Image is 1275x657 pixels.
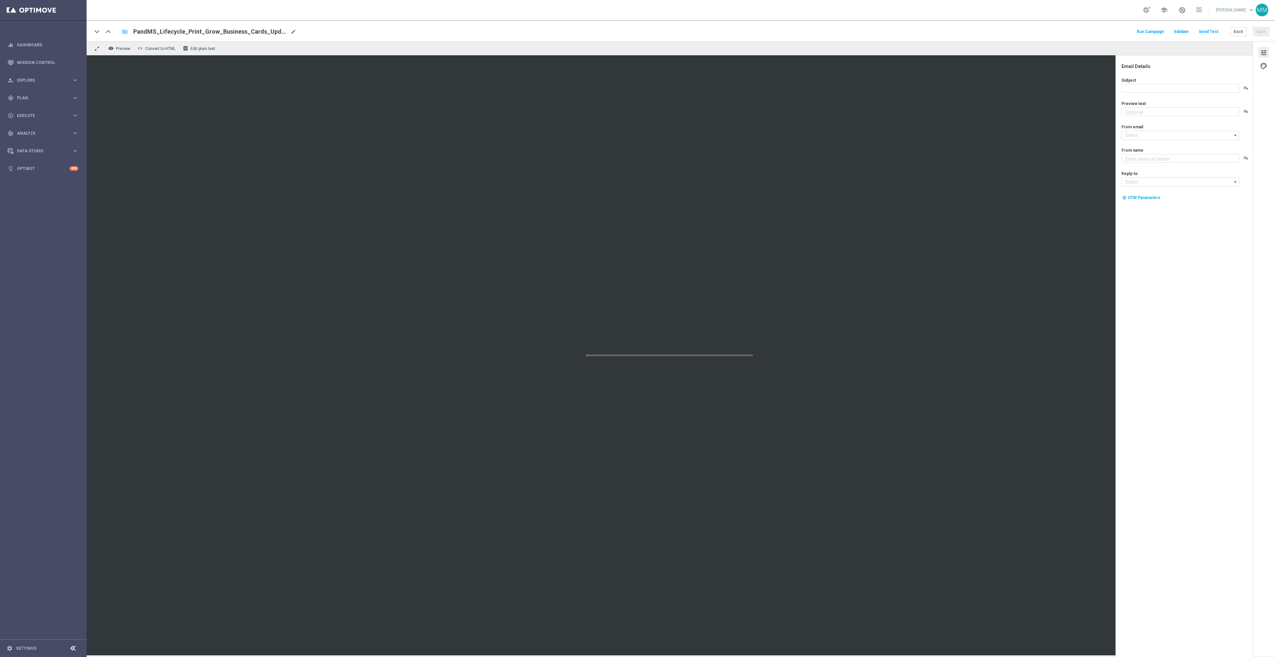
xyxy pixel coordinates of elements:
[1121,171,1138,176] label: Reply-to
[7,95,79,101] button: gps_fixed Plan keyboard_arrow_right
[1121,101,1146,106] label: Preview text
[1121,131,1239,140] input: Select
[1121,124,1143,130] label: From email
[122,28,128,36] i: folder
[1260,48,1267,57] span: tune
[1136,27,1165,36] button: Run Campaign
[7,166,79,171] button: lightbulb Optibot +10
[8,148,72,154] div: Data Studio
[7,131,79,136] button: track_changes Analyze keyboard_arrow_right
[1232,131,1239,140] i: arrow_drop_down
[133,28,288,36] span: PandMS_Lifecycle_Print_Grow_Business_Cards_UpdatedOct2025
[1232,178,1239,186] i: arrow_drop_down
[290,29,296,35] span: mode_edit
[138,46,143,51] span: code
[8,160,78,177] div: Optibot
[1121,78,1136,83] label: Subject
[136,44,179,53] button: code Convert to HTML
[7,148,79,154] button: Data Studio keyboard_arrow_right
[1243,85,1249,91] button: playlist_add
[1122,195,1127,200] i: my_location
[8,77,14,83] i: person_search
[17,149,72,153] span: Data Studio
[8,95,14,101] i: gps_fixed
[8,166,14,172] i: lightbulb
[72,112,78,119] i: keyboard_arrow_right
[8,42,14,48] i: equalizer
[72,77,78,83] i: keyboard_arrow_right
[7,645,13,651] i: settings
[7,78,79,83] button: person_search Explore keyboard_arrow_right
[1253,27,1269,36] button: Save
[8,130,14,136] i: track_changes
[108,46,114,51] i: remove_red_eye
[17,131,72,135] span: Analyze
[181,44,218,53] button: receipt Edit plain text
[1243,109,1249,114] button: playlist_add
[1243,155,1249,161] button: playlist_add
[1248,6,1255,14] span: keyboard_arrow_down
[8,36,78,54] div: Dashboard
[1121,63,1252,69] div: Email Details
[1198,27,1219,36] button: Send Test
[1173,27,1190,36] button: Validate
[1121,148,1143,153] label: From name
[116,46,130,51] span: Preview
[1258,47,1269,58] button: tune
[72,148,78,154] i: keyboard_arrow_right
[1174,29,1189,34] span: Validate
[72,95,78,101] i: keyboard_arrow_right
[8,77,72,83] div: Explore
[17,54,78,71] a: Mission Control
[8,113,72,119] div: Execute
[8,95,72,101] div: Plan
[8,113,14,119] i: play_circle_outline
[1128,195,1160,200] span: UTM Parameters
[1256,4,1268,16] div: MM
[1160,6,1168,14] span: school
[191,46,215,51] span: Edit plain text
[72,130,78,136] i: keyboard_arrow_right
[17,96,72,100] span: Plan
[17,160,70,177] a: Optibot
[121,26,129,37] button: folder
[107,44,133,53] button: remove_red_eye Preview
[17,78,72,82] span: Explore
[7,42,79,48] button: equalizer Dashboard
[1258,60,1269,71] button: palette
[7,60,79,65] button: Mission Control
[1121,177,1239,187] input: Select
[1215,5,1256,15] a: [PERSON_NAME]keyboard_arrow_down
[145,46,176,51] span: Convert to HTML
[7,113,79,118] button: play_circle_outline Execute keyboard_arrow_right
[1230,27,1247,36] button: Back
[8,130,72,136] div: Analyze
[17,114,72,118] span: Execute
[183,46,188,51] i: receipt
[17,36,78,54] a: Dashboard
[1260,62,1267,70] span: palette
[1121,194,1161,201] button: my_location UTM Parameters
[16,646,36,650] a: Settings
[70,166,78,171] div: +10
[8,54,78,71] div: Mission Control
